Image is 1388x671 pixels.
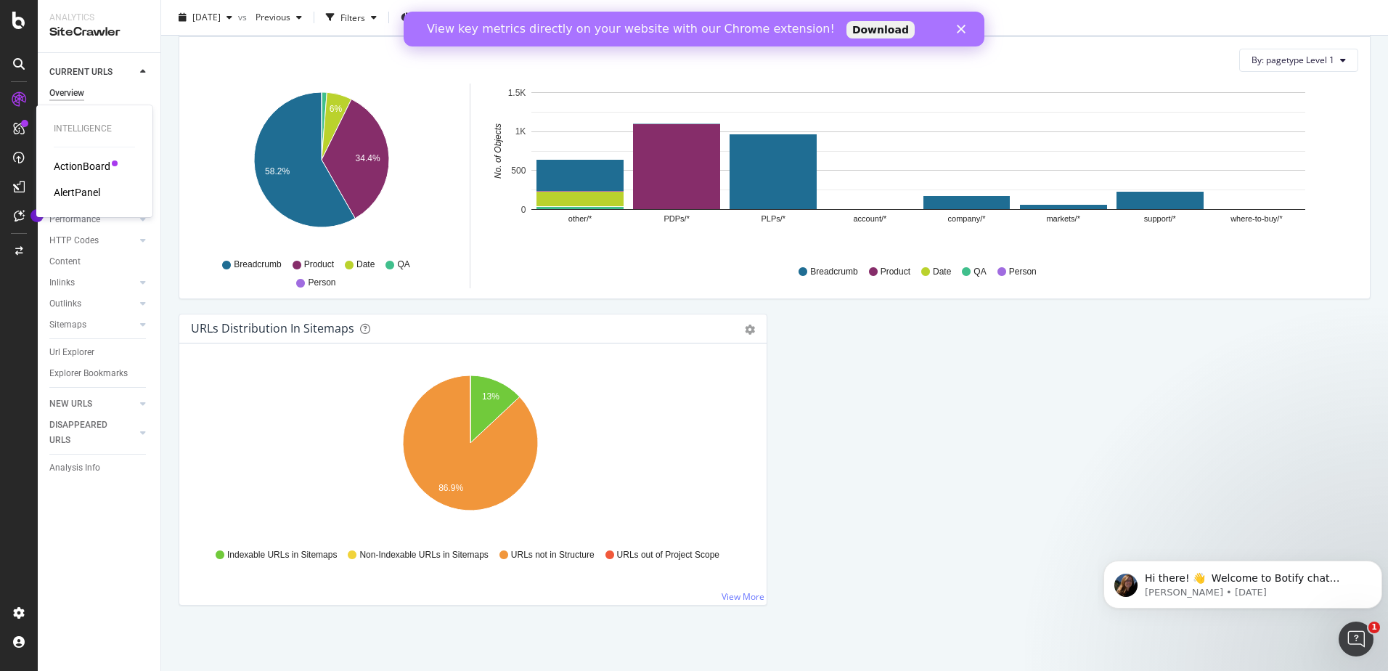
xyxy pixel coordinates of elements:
[568,214,592,223] text: other/*
[304,259,334,271] span: Product
[49,65,136,80] a: CURRENT URLS
[508,88,526,98] text: 1.5K
[54,123,135,135] div: Intelligence
[49,296,136,312] a: Outlinks
[617,549,719,561] span: URLs out of Project Scope
[1009,266,1037,278] span: Person
[1239,49,1358,72] button: By: pagetype Level 1
[511,166,526,176] text: 500
[308,277,335,289] span: Person
[49,233,136,248] a: HTTP Codes
[234,259,281,271] span: Breadcrumb
[265,166,290,176] text: 58.2%
[173,6,238,29] button: [DATE]
[1339,622,1373,656] iframe: Intercom live chat
[515,126,526,137] text: 1K
[330,104,343,114] text: 6%
[1368,622,1380,633] span: 1
[191,367,750,535] svg: A chart.
[49,212,136,227] a: Performance
[49,24,149,41] div: SiteCrawler
[191,321,354,335] div: URLs Distribution in Sitemaps
[49,418,136,448] a: DISAPPEARED URLS
[320,6,383,29] button: Filters
[49,233,99,248] div: HTTP Codes
[227,549,337,561] span: Indexable URLs in Sitemaps
[49,366,128,381] div: Explorer Bookmarks
[49,396,136,412] a: NEW URLS
[511,549,595,561] span: URLs not in Structure
[404,12,984,46] iframe: Intercom live chat banner
[195,84,449,252] svg: A chart.
[488,84,1347,252] svg: A chart.
[54,185,100,200] a: AlertPanel
[664,214,690,223] text: PDPs/*
[356,153,380,163] text: 34.4%
[49,65,113,80] div: CURRENT URLS
[49,345,150,360] a: Url Explorer
[49,317,136,333] a: Sitemaps
[49,254,81,269] div: Content
[359,549,488,561] span: Non-Indexable URLs in Sitemaps
[397,259,409,271] span: QA
[761,214,785,223] text: PLPs/*
[250,11,290,23] span: Previous
[49,366,150,381] a: Explorer Bookmarks
[49,460,150,476] a: Analysis Info
[340,11,365,23] div: Filters
[49,254,150,269] a: Content
[238,11,250,23] span: vs
[49,460,100,476] div: Analysis Info
[49,396,92,412] div: NEW URLS
[948,214,987,223] text: company/*
[30,209,44,222] div: Tooltip anchor
[356,259,375,271] span: Date
[54,159,110,174] a: ActionBoard
[933,266,951,278] span: Date
[250,6,308,29] button: Previous
[49,345,94,360] div: Url Explorer
[1046,214,1080,223] text: markets/*
[1252,54,1334,66] span: By: pagetype Level 1
[438,483,463,493] text: 86.9%
[49,86,150,101] a: Overview
[49,275,75,290] div: Inlinks
[49,418,123,448] div: DISAPPEARED URLS
[722,590,764,603] a: View More
[49,12,149,24] div: Analytics
[1098,530,1388,632] iframe: Intercom notifications message
[973,266,986,278] span: QA
[49,86,84,101] div: Overview
[395,6,463,29] button: Segments
[49,275,136,290] a: Inlinks
[881,266,910,278] span: Product
[49,296,81,312] div: Outlinks
[49,317,86,333] div: Sitemaps
[521,205,526,215] text: 0
[493,123,503,179] text: No. of Objects
[854,214,888,223] text: account/*
[1144,214,1177,223] text: support/*
[810,266,857,278] span: Breadcrumb
[49,212,100,227] div: Performance
[553,13,568,22] div: Close
[1230,214,1283,223] text: where-to-buy/*
[482,391,499,402] text: 13%
[745,325,755,335] div: gear
[192,11,221,23] span: 2025 Aug. 24th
